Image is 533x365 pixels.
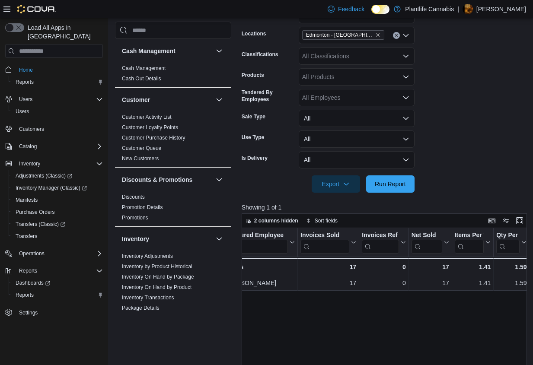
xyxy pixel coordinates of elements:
span: Reports [16,79,34,86]
span: Settings [16,307,103,318]
a: Adjustments (Classic) [9,170,106,182]
a: Users [12,106,32,117]
div: Discounts & Promotions [115,192,231,226]
div: Jericho Larson [463,4,473,14]
span: Inventory On Hand by Package [122,273,194,280]
span: 2 columns hidden [254,217,298,224]
span: Dashboards [12,278,103,288]
button: Discounts & Promotions [122,175,212,184]
span: Manifests [12,195,103,205]
span: Discounts [122,194,145,200]
span: Inventory by Product Historical [122,263,192,270]
a: Customer Queue [122,145,161,151]
span: Promotions [122,214,148,221]
div: Invoices Ref [362,232,399,254]
div: Items Per Transaction [454,232,484,254]
a: Inventory On Hand by Package [122,274,194,280]
a: Inventory Adjustments [122,253,173,259]
button: Home [2,63,106,76]
button: Users [9,105,106,117]
span: Export [317,175,355,193]
span: Catalog [19,143,37,150]
a: Customers [16,124,48,134]
button: Display options [501,216,511,226]
a: Adjustments (Classic) [12,171,76,181]
button: Reports [16,266,41,276]
span: Edmonton - Windermere Crossing [302,30,384,40]
a: Manifests [12,195,41,205]
button: Operations [2,248,106,260]
button: 2 columns hidden [242,216,302,226]
span: Transfers [16,233,37,240]
div: Qty Per Transaction [496,232,520,240]
label: Products [242,72,264,79]
div: Qty Per Transaction [496,232,520,254]
button: Keyboard shortcuts [487,216,497,226]
span: Home [19,67,33,73]
button: Items Per Transaction [454,232,491,254]
label: Locations [242,30,266,37]
span: Cash Out Details [122,75,161,82]
button: Transfers [9,230,106,242]
a: Feedback [324,0,368,18]
div: Invoices Sold [300,232,349,254]
button: Customers [2,123,106,135]
span: Inventory Manager (Classic) [12,183,103,193]
span: Users [19,96,32,103]
button: Settings [2,306,106,319]
div: Tendered Employee [227,232,288,254]
span: Customers [19,126,44,133]
button: Catalog [2,140,106,152]
label: Tendered By Employees [242,89,295,103]
span: Customer Activity List [122,114,172,121]
button: Discounts & Promotions [214,175,224,185]
button: Export [312,175,360,193]
h3: Inventory [122,235,149,243]
span: Inventory [16,159,103,169]
span: Catalog [16,141,103,152]
span: Operations [16,248,103,259]
button: All [299,130,415,148]
span: New Customers [122,155,159,162]
span: Inventory On Hand by Product [122,284,191,291]
button: Reports [9,289,106,301]
a: Reports [12,290,37,300]
span: Users [16,108,29,115]
button: Clear input [393,32,400,39]
button: Customer [122,95,212,104]
span: Purchase Orders [12,207,103,217]
a: Transfers (Classic) [9,218,106,230]
div: 1.59 [496,278,527,288]
div: Customer [115,112,231,167]
label: Sale Type [242,113,265,120]
span: Inventory Manager (Classic) [16,184,87,191]
button: Cash Management [214,46,224,56]
span: Inventory Transactions [122,294,174,301]
p: [PERSON_NAME] [476,4,526,14]
a: Home [16,65,36,75]
input: Dark Mode [371,5,389,14]
div: 1.41 [454,262,491,272]
div: 0 [362,262,405,272]
span: Reports [19,267,37,274]
button: Users [16,94,36,105]
a: Inventory Manager (Classic) [12,183,90,193]
span: Customer Loyalty Points [122,124,178,131]
span: Purchase Orders [16,209,55,216]
div: Cash Management [115,63,231,87]
button: Sort fields [303,216,341,226]
button: Manifests [9,194,106,206]
h3: Customer [122,95,150,104]
a: Inventory On Hand by Product [122,284,191,290]
button: Inventory [2,158,106,170]
button: Inventory [122,235,212,243]
button: Qty Per Transaction [496,232,527,254]
button: Inventory [214,234,224,244]
button: Catalog [16,141,40,152]
a: Dashboards [9,277,106,289]
button: Customer [214,95,224,105]
label: Classifications [242,51,278,58]
span: Transfers (Classic) [16,221,65,228]
span: Users [12,106,103,117]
